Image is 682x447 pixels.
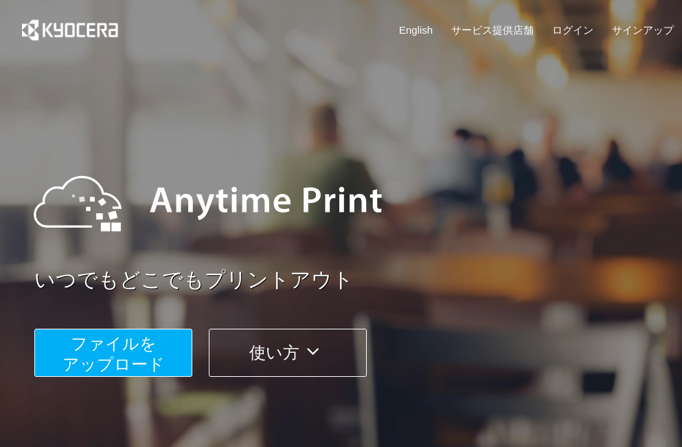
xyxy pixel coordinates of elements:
[62,334,165,373] span: ファイルを ​​アップロード
[34,329,192,377] button: ファイルを​​アップロード
[451,23,534,37] a: サービス提供店舗
[399,23,433,37] a: English
[209,329,367,377] button: 使い方
[34,265,682,295] a: いつでもどこでもプリントアウト
[612,23,674,37] a: サインアップ
[552,23,593,37] a: ログイン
